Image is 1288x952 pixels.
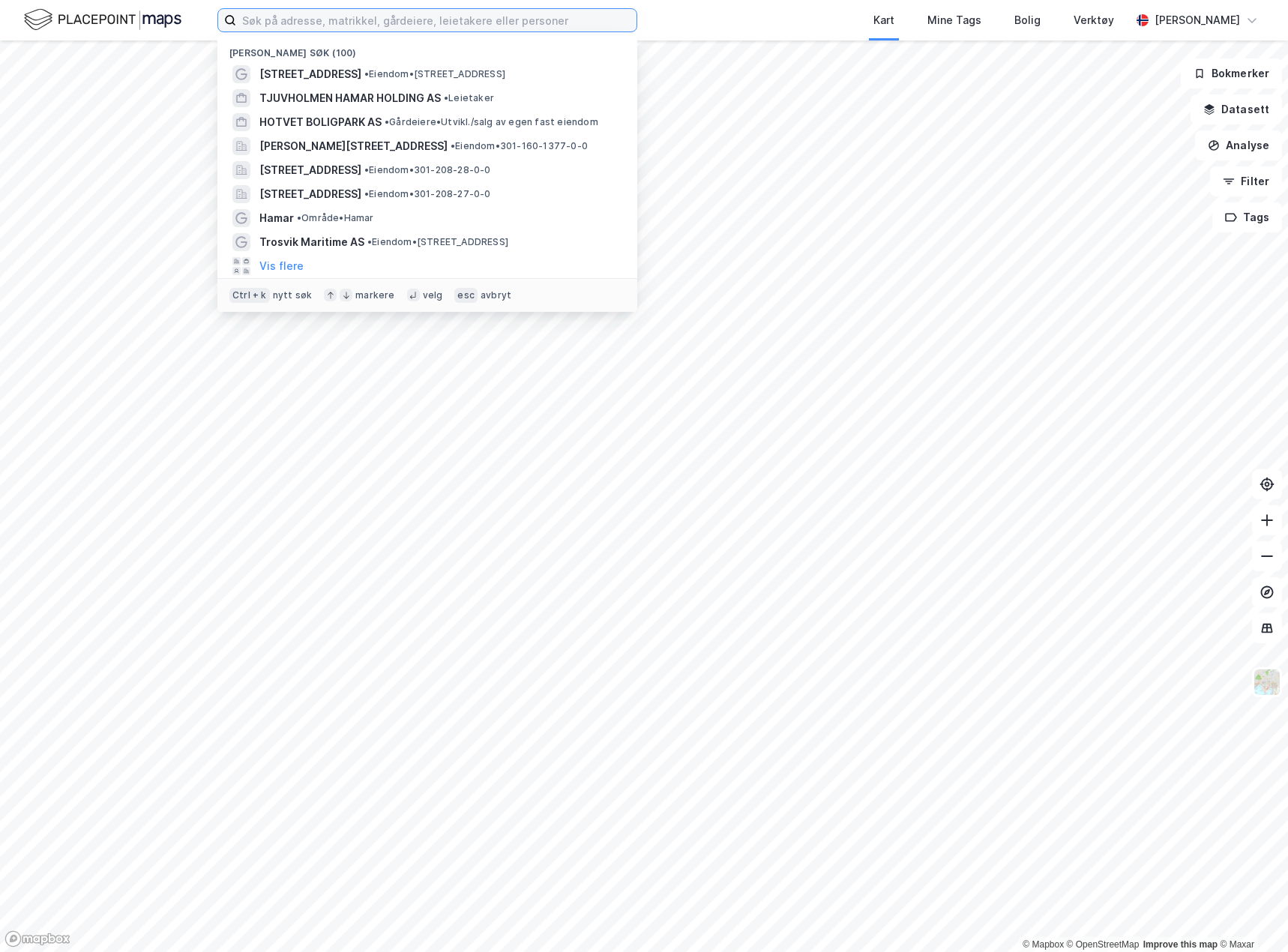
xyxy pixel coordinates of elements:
span: • [444,92,448,103]
div: Verktøy [1074,11,1114,29]
span: Hamar [259,209,294,227]
button: Filter [1210,166,1282,196]
div: nytt søk [273,289,313,301]
img: Z [1253,668,1281,696]
span: [PERSON_NAME][STREET_ADDRESS] [259,137,448,155]
a: OpenStreetMap [1067,939,1140,950]
img: logo.f888ab2527a4732fd821a326f86c7f29.svg [24,7,181,33]
a: Mapbox [1023,939,1064,950]
span: Eiendom • 301-208-27-0-0 [364,188,491,200]
button: Analyse [1195,130,1282,160]
button: Vis flere [259,257,304,275]
input: Søk på adresse, matrikkel, gårdeiere, leietakere eller personer [236,9,637,31]
iframe: Chat Widget [1213,880,1288,952]
div: [PERSON_NAME] [1155,11,1240,29]
span: [STREET_ADDRESS] [259,185,361,203]
div: esc [454,288,478,303]
span: • [367,236,372,247]
span: Eiendom • [STREET_ADDRESS] [367,236,508,248]
span: Leietaker [444,92,494,104]
span: TJUVHOLMEN HAMAR HOLDING AS [259,89,441,107]
span: Eiendom • [STREET_ADDRESS] [364,68,505,80]
span: • [364,164,369,175]
div: Kart [873,11,894,29]
div: avbryt [481,289,511,301]
div: [PERSON_NAME] søk (100) [217,35,637,62]
span: • [364,68,369,79]
span: • [385,116,389,127]
span: Trosvik Maritime AS [259,233,364,251]
button: Datasett [1191,94,1282,124]
div: Bolig [1014,11,1041,29]
span: • [364,188,369,199]
span: Område • Hamar [297,212,374,224]
span: • [297,212,301,223]
div: Ctrl + k [229,288,270,303]
div: Kontrollprogram for chat [1213,880,1288,952]
span: [STREET_ADDRESS] [259,65,361,83]
div: markere [355,289,394,301]
a: Mapbox homepage [4,930,70,948]
span: HOTVET BOLIGPARK AS [259,113,382,131]
div: velg [423,289,443,301]
span: [STREET_ADDRESS] [259,161,361,179]
span: Eiendom • 301-208-28-0-0 [364,164,491,176]
span: • [451,140,455,151]
button: Tags [1212,202,1282,232]
button: Bokmerker [1181,58,1282,88]
span: Eiendom • 301-160-1377-0-0 [451,140,588,152]
a: Improve this map [1143,939,1218,950]
span: Gårdeiere • Utvikl./salg av egen fast eiendom [385,116,598,128]
div: Mine Tags [927,11,981,29]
